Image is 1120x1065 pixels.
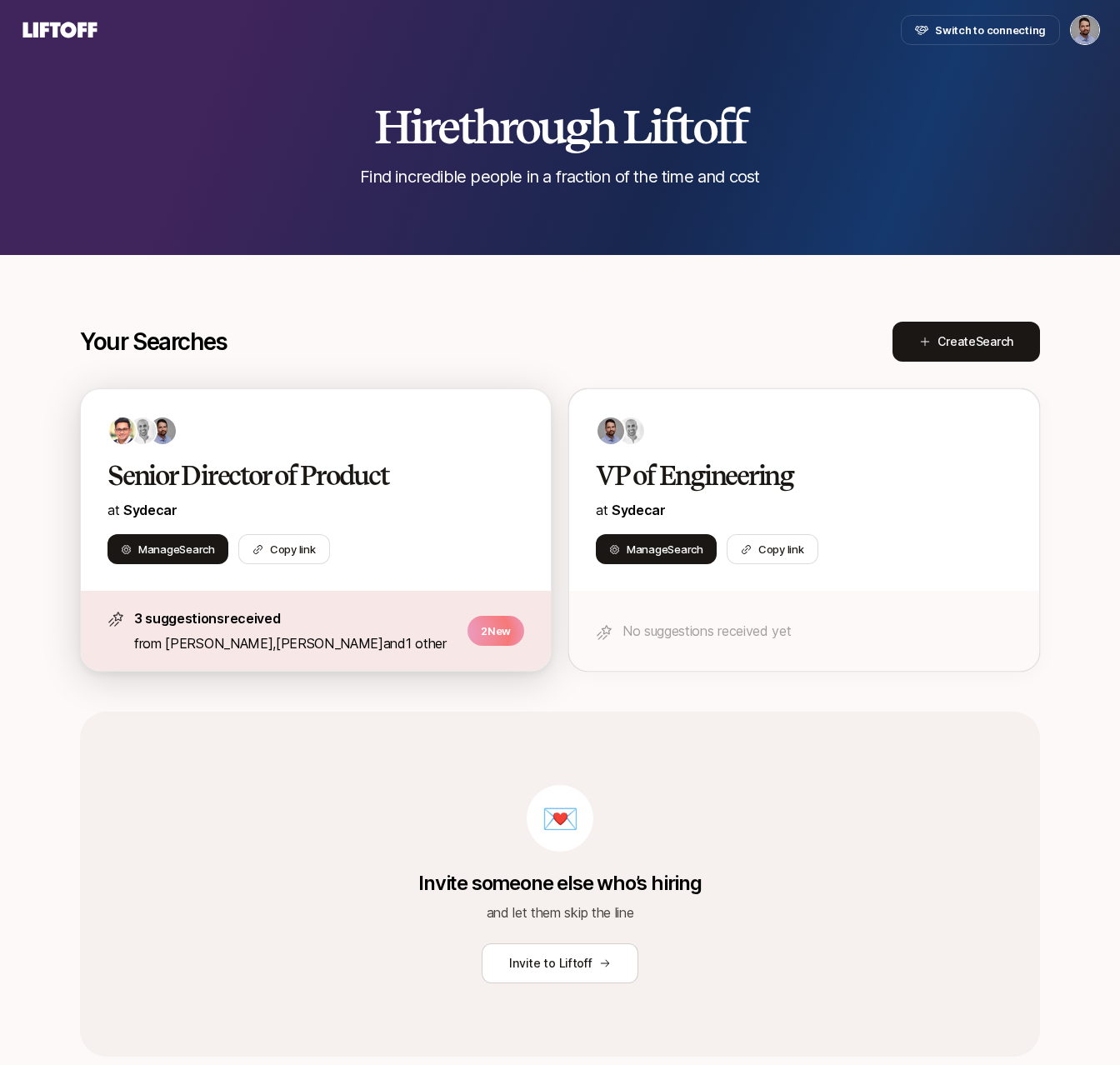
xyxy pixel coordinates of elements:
[138,541,215,557] span: Manage
[383,635,447,652] span: and
[109,417,136,444] img: c1b10a7b_a438_4f37_9af7_bf91a339076e.jpg
[238,534,330,564] button: Copy link
[1071,16,1099,44] img: Adam Hill
[597,417,624,444] img: 9bbf0f28_876c_4d82_8695_ccf9acec8431.jfif
[617,417,644,444] img: 3889c835_cd54_4d3d_a23c_7f23475cacdc.jpg
[458,98,746,155] span: through Liftoff
[418,872,702,895] p: Invite someone else who’s hiring
[1070,15,1100,45] button: Adam Hill
[596,534,717,564] button: ManageSearch
[596,624,612,641] img: star-icon
[129,417,156,444] img: 3889c835_cd54_4d3d_a23c_7f23475cacdc.jpg
[406,635,447,652] span: 1 other
[165,635,272,652] span: [PERSON_NAME]
[107,611,124,627] img: star-icon
[272,635,383,652] span: ,
[935,22,1046,38] span: Switch to connecting
[892,322,1040,362] button: CreateSearch
[107,499,524,521] p: at
[374,102,746,152] h2: Hire
[596,459,977,492] h2: VP of Engineering
[622,620,1012,642] p: No suggestions received yet
[596,499,1012,521] p: at
[134,607,457,629] p: 3 suggestions received
[134,632,457,654] p: from
[727,534,818,564] button: Copy link
[627,541,703,557] span: Manage
[360,165,759,188] p: Find incredible people in a fraction of the time and cost
[612,502,666,518] a: Sydecar
[123,502,177,518] a: Sydecar
[179,542,214,556] span: Search
[667,542,702,556] span: Search
[487,902,634,923] p: and let them skip the line
[901,15,1060,45] button: Switch to connecting
[482,943,637,983] button: Invite to Liftoff
[107,534,228,564] button: ManageSearch
[976,334,1013,348] span: Search
[937,332,1013,352] span: Create
[107,459,489,492] h2: Senior Director of Product
[149,417,176,444] img: 9bbf0f28_876c_4d82_8695_ccf9acec8431.jfif
[527,785,593,852] div: 💌
[80,328,227,355] p: Your Searches
[276,635,383,652] span: [PERSON_NAME]
[467,616,524,646] p: 2 New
